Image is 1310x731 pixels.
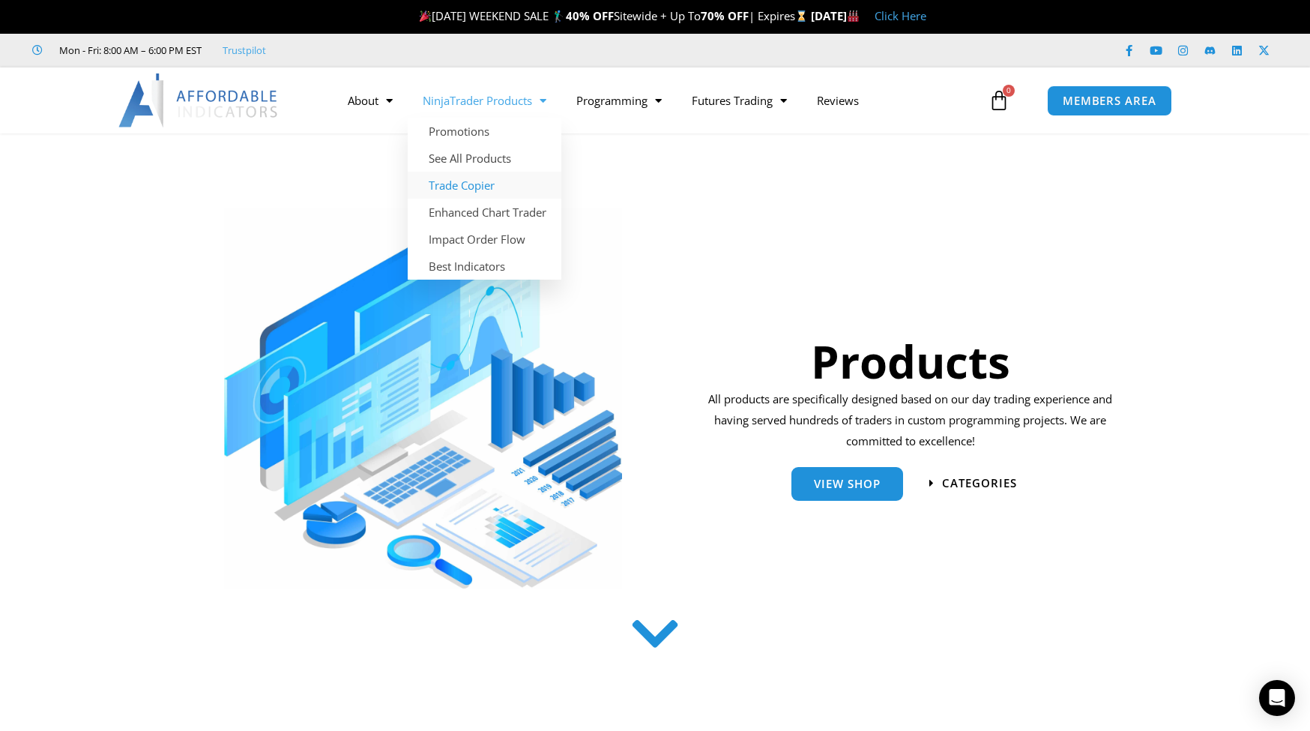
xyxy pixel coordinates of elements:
[408,118,561,280] ul: NinjaTrader Products
[802,83,874,118] a: Reviews
[118,73,280,127] img: LogoAI | Affordable Indicators – NinjaTrader
[223,41,266,59] a: Trustpilot
[1003,85,1015,97] span: 0
[408,172,561,199] a: Trade Copier
[814,478,881,490] span: View Shop
[566,8,614,23] strong: 40% OFF
[55,41,202,59] span: Mon - Fri: 8:00 AM – 6:00 PM EST
[677,83,802,118] a: Futures Trading
[1259,680,1295,716] div: Open Intercom Messenger
[875,8,926,23] a: Click Here
[224,208,622,589] img: ProductsSection scaled | Affordable Indicators – NinjaTrader
[703,389,1117,452] p: All products are specifically designed based on our day trading experience and having served hund...
[408,145,561,172] a: See All Products
[929,478,1017,489] a: categories
[408,226,561,253] a: Impact Order Flow
[848,10,859,22] img: 🏭
[701,8,749,23] strong: 70% OFF
[1063,95,1156,106] span: MEMBERS AREA
[420,10,431,22] img: 🎉
[966,79,1032,122] a: 0
[333,83,408,118] a: About
[416,8,811,23] span: [DATE] WEEKEND SALE 🏌️‍♂️ Sitewide + Up To | Expires
[333,83,985,118] nav: Menu
[561,83,677,118] a: Programming
[408,253,561,280] a: Best Indicators
[1047,85,1172,116] a: MEMBERS AREA
[408,83,561,118] a: NinjaTrader Products
[811,8,860,23] strong: [DATE]
[942,478,1017,489] span: categories
[408,118,561,145] a: Promotions
[408,199,561,226] a: Enhanced Chart Trader
[791,467,903,501] a: View Shop
[796,10,807,22] img: ⌛
[703,330,1117,393] h1: Products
